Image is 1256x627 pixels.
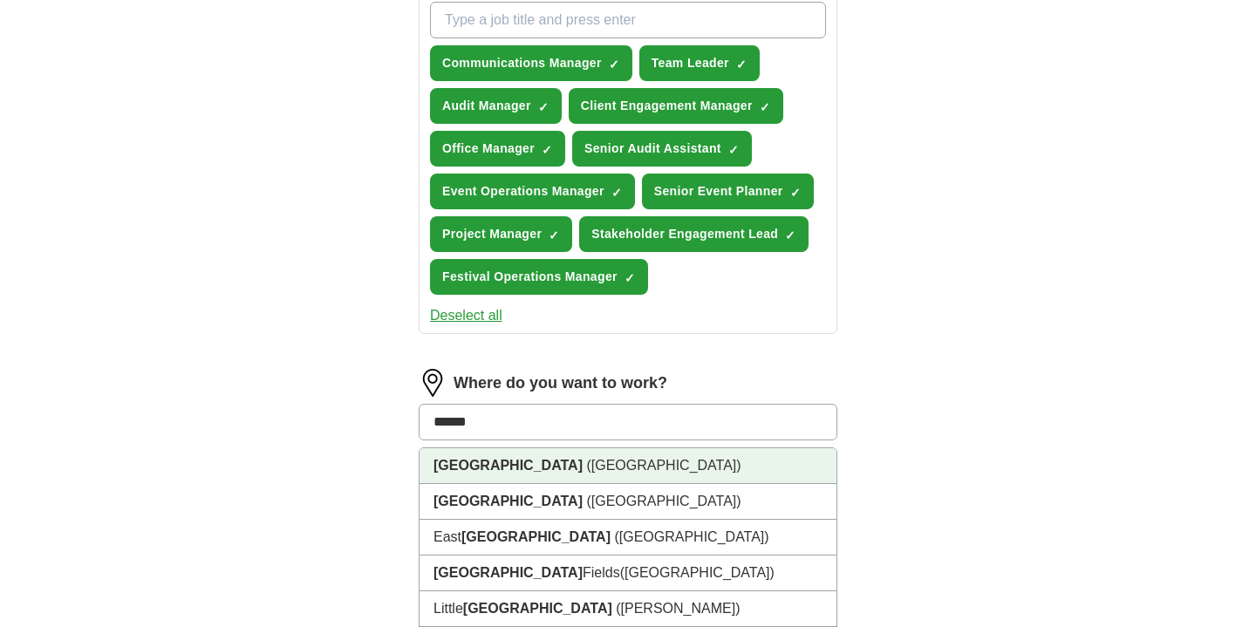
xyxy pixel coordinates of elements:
[442,140,535,158] span: Office Manager
[433,458,583,473] strong: [GEOGRAPHIC_DATA]
[420,555,836,591] li: Fields
[620,565,775,580] span: ([GEOGRAPHIC_DATA])
[442,97,531,115] span: Audit Manager
[442,225,542,243] span: Project Manager
[430,259,648,295] button: Festival Operations Manager✓
[790,186,801,200] span: ✓
[542,143,552,157] span: ✓
[430,45,632,81] button: Communications Manager✓
[433,565,583,580] strong: [GEOGRAPHIC_DATA]
[538,100,549,114] span: ✓
[420,520,836,555] li: East
[430,131,565,167] button: Office Manager✓
[569,88,783,124] button: Client Engagement Manager✓
[442,268,618,286] span: Festival Operations Manager
[591,225,778,243] span: Stakeholder Engagement Lead
[586,458,741,473] span: ([GEOGRAPHIC_DATA])
[584,140,721,158] span: Senior Audit Assistant
[430,216,572,252] button: Project Manager✓
[736,58,747,72] span: ✓
[442,182,604,201] span: Event Operations Manager
[611,186,622,200] span: ✓
[586,494,741,508] span: ([GEOGRAPHIC_DATA])
[609,58,619,72] span: ✓
[642,174,814,209] button: Senior Event Planner✓
[639,45,760,81] button: Team Leader✓
[430,88,562,124] button: Audit Manager✓
[572,131,752,167] button: Senior Audit Assistant✓
[420,591,836,627] li: Little
[616,601,740,616] span: ([PERSON_NAME])
[461,529,611,544] strong: [GEOGRAPHIC_DATA]
[430,2,826,38] input: Type a job title and press enter
[430,305,502,326] button: Deselect all
[463,601,612,616] strong: [GEOGRAPHIC_DATA]
[433,494,583,508] strong: [GEOGRAPHIC_DATA]
[581,97,753,115] span: Client Engagement Manager
[419,369,447,397] img: location.png
[430,174,635,209] button: Event Operations Manager✓
[579,216,809,252] button: Stakeholder Engagement Lead✓
[652,54,729,72] span: Team Leader
[654,182,783,201] span: Senior Event Planner
[614,529,768,544] span: ([GEOGRAPHIC_DATA])
[728,143,739,157] span: ✓
[454,371,667,395] label: Where do you want to work?
[785,228,795,242] span: ✓
[760,100,770,114] span: ✓
[549,228,559,242] span: ✓
[442,54,602,72] span: Communications Manager
[625,271,635,285] span: ✓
